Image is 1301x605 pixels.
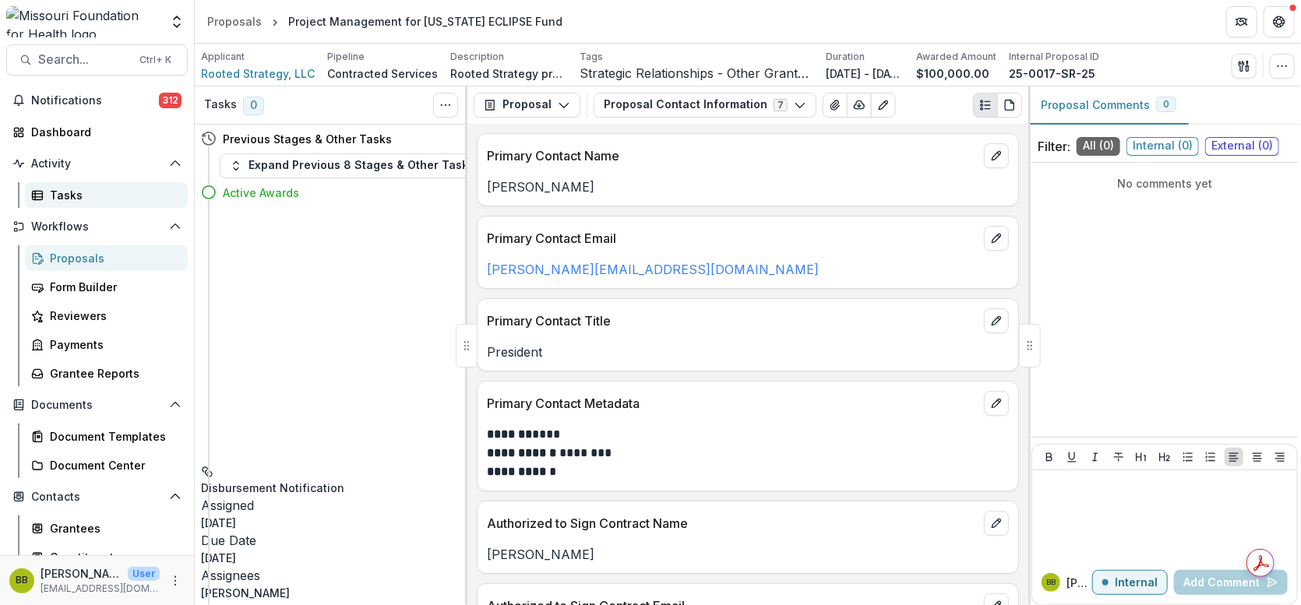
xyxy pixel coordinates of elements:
[128,567,160,581] p: User
[6,119,188,145] a: Dashboard
[25,274,188,300] a: Form Builder
[487,146,978,165] p: Primary Contact Name
[201,480,455,496] h5: Disbursement Notification
[288,13,562,30] div: Project Management for [US_STATE] ECLIPSE Fund
[204,98,237,111] h3: Tasks
[31,399,163,412] span: Documents
[487,545,1009,564] p: [PERSON_NAME]
[984,226,1009,251] button: edit
[31,220,163,234] span: Workflows
[223,185,299,201] h4: Active Awards
[6,6,160,37] img: Missouri Foundation for Health logo
[1155,448,1174,466] button: Heading 2
[487,262,819,277] a: [PERSON_NAME][EMAIL_ADDRESS][DOMAIN_NAME]
[487,343,1009,361] p: President
[1179,448,1197,466] button: Bullet List
[201,65,315,82] a: Rooted Strategy, LLC
[50,549,175,565] div: Constituents
[1009,50,1099,64] p: Internal Proposal ID
[1040,448,1059,466] button: Bold
[6,392,188,417] button: Open Documents
[38,52,130,67] span: Search...
[6,88,188,113] button: Notifications312
[1205,137,1279,156] span: External ( 0 )
[25,452,188,478] a: Document Center
[201,496,455,515] p: Assigned
[25,182,188,208] a: Tasks
[201,50,245,64] p: Applicant
[201,585,455,601] p: [PERSON_NAME]
[871,93,896,118] button: Edit as form
[327,65,438,82] p: Contracted Services
[1077,137,1120,156] span: All ( 0 )
[1115,576,1158,589] p: Internal
[1248,448,1267,466] button: Align Center
[1226,6,1257,37] button: Partners
[201,566,455,585] p: Assignees
[50,428,175,445] div: Document Templates
[6,214,188,239] button: Open Workflows
[31,157,163,171] span: Activity
[6,151,188,176] button: Open Activity
[25,424,188,449] a: Document Templates
[6,44,188,76] button: Search...
[25,361,188,386] a: Grantee Reports
[243,97,264,115] span: 0
[25,332,188,357] a: Payments
[487,311,978,330] p: Primary Contact Title
[1126,137,1199,156] span: Internal ( 0 )
[6,484,188,509] button: Open Contacts
[41,582,160,596] p: [EMAIL_ADDRESS][DOMAIN_NAME]
[1028,86,1189,125] button: Proposal Comments
[1038,137,1070,156] p: Filter:
[201,531,455,550] p: Due Date
[50,457,175,473] div: Document Center
[166,572,185,590] button: More
[1067,575,1092,591] p: [PERSON_NAME] B
[201,515,455,531] p: [DATE]
[1201,448,1220,466] button: Ordered List
[50,279,175,295] div: Form Builder
[136,51,175,69] div: Ctrl + K
[487,514,978,533] p: Authorized to Sign Contract Name
[50,250,175,266] div: Proposals
[41,565,122,582] p: [PERSON_NAME]
[25,245,188,271] a: Proposals
[1046,579,1056,586] div: Brandy Boyer
[223,131,392,147] h4: Previous Stages & Other Tasks
[1109,448,1128,466] button: Strike
[25,515,188,541] a: Grantees
[50,308,175,324] div: Reviewers
[580,66,813,81] span: Strategic Relationships - Other Grants and Contracts
[1092,570,1168,595] button: Internal
[159,93,182,108] span: 312
[1132,448,1151,466] button: Heading 1
[916,65,989,82] p: $100,000.00
[1038,175,1292,192] p: No comments yet
[916,50,996,64] p: Awarded Amount
[31,124,175,140] div: Dashboard
[474,93,580,118] button: Proposal
[823,93,848,118] button: View Attached Files
[984,308,1009,333] button: edit
[31,94,159,107] span: Notifications
[984,143,1009,168] button: edit
[327,50,365,64] p: Pipeline
[201,10,569,33] nav: breadcrumb
[826,65,904,82] p: [DATE] - [DATE]
[1271,448,1289,466] button: Align Right
[207,13,262,30] div: Proposals
[984,391,1009,416] button: edit
[580,50,603,64] p: Tags
[487,178,1009,196] p: [PERSON_NAME]
[201,10,268,33] a: Proposals
[997,93,1022,118] button: PDF view
[450,50,504,64] p: Description
[487,229,978,248] p: Primary Contact Email
[984,511,1009,536] button: edit
[450,65,567,82] p: Rooted Strategy proposes to serve as the strategic project management partner for the [US_STATE] ...
[50,520,175,536] div: Grantees
[31,491,163,504] span: Contacts
[1086,448,1105,466] button: Italicize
